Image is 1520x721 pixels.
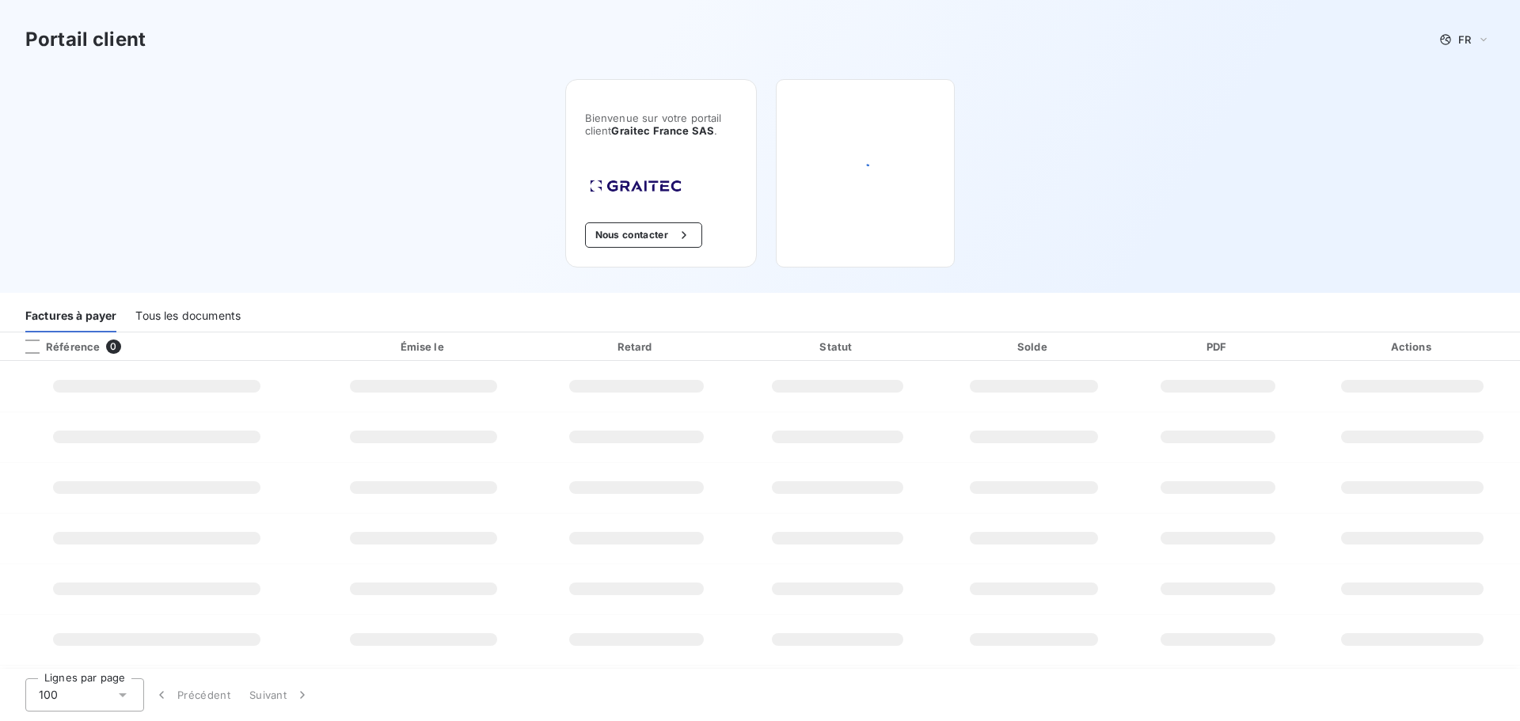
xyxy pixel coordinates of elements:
[13,340,100,354] div: Référence
[585,112,737,137] span: Bienvenue sur votre portail client .
[1458,33,1471,46] span: FR
[538,339,735,355] div: Retard
[1134,339,1301,355] div: PDF
[585,175,686,197] img: Company logo
[135,299,241,332] div: Tous les documents
[25,25,146,54] h3: Portail client
[39,687,58,703] span: 100
[741,339,933,355] div: Statut
[106,340,120,354] span: 0
[240,678,320,712] button: Suivant
[25,299,116,332] div: Factures à payer
[316,339,531,355] div: Émise le
[144,678,240,712] button: Précédent
[940,339,1127,355] div: Solde
[585,222,702,248] button: Nous contacter
[1308,339,1517,355] div: Actions
[611,124,714,137] span: Graitec France SAS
